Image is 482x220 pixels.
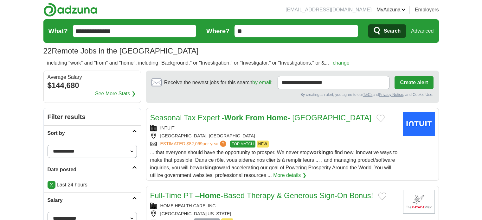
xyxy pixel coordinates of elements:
img: Adzuna logo [43,3,97,17]
span: ... that everyone should have the opportunity to prosper. We never stop to find new, innovative w... [150,150,398,178]
span: Receive the newest jobs for this search : [164,79,273,86]
span: $82,069 [186,141,202,146]
strong: Home [267,113,288,122]
a: MyAdzuna [376,6,406,14]
a: Salary [44,192,141,208]
h2: Sort by [48,129,132,137]
strong: working [196,165,215,170]
h2: Date posted [48,166,132,173]
img: Intuit logo [403,112,435,136]
a: ESTIMATED:$82,069per year? [160,141,228,148]
a: Employers [415,6,439,14]
button: Search [368,24,406,38]
button: Add to favorite jobs [376,115,385,122]
a: See More Stats ❯ [95,90,136,97]
h1: Remote Jobs in the [GEOGRAPHIC_DATA] [43,47,199,55]
h2: including "work" and "from" and "home", including "Background," or "Investigation," or "Investiga... [47,59,350,67]
a: Seasonal Tax Expert -Work From Home- [GEOGRAPHIC_DATA] [150,113,371,122]
h2: Salary [48,197,132,204]
button: Add to favorite jobs [378,192,386,200]
a: Sort by [44,125,141,141]
div: By creating an alert, you agree to our and , and Cookie Use. [151,92,434,97]
li: [EMAIL_ADDRESS][DOMAIN_NAME] [286,6,371,14]
strong: working [310,150,329,155]
strong: From [245,113,264,122]
a: Privacy Notice [379,92,403,97]
span: NEW [257,141,269,148]
h2: Filter results [44,108,141,125]
strong: Work [224,113,243,122]
div: Average Salary [48,75,137,80]
label: What? [48,26,68,36]
a: More details ❯ [273,172,306,179]
a: T&Cs [363,92,372,97]
img: BAYADA Home Health Care logo [403,190,435,214]
span: ? [220,141,226,147]
a: INTUIT [160,125,175,130]
a: Date posted [44,162,141,177]
div: [GEOGRAPHIC_DATA], [GEOGRAPHIC_DATA] [150,133,398,139]
div: $144,680 [48,80,137,91]
strong: Home [200,191,221,200]
span: Search [384,25,401,37]
button: Create alert [395,76,433,89]
span: 22 [43,45,52,57]
p: Last 24 hours [48,181,137,189]
a: Advanced [411,25,434,37]
span: TOP MATCH [230,141,255,148]
label: Where? [206,26,229,36]
a: X [48,181,55,189]
a: Full-Time PT –Home-Based Therapy & Generous Sign-On Bonus! [150,191,373,200]
a: by email [252,80,271,85]
div: [GEOGRAPHIC_DATA][US_STATE] [150,211,398,217]
a: change [333,60,350,66]
a: HOME HEALTH CARE, INC. [160,203,217,208]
